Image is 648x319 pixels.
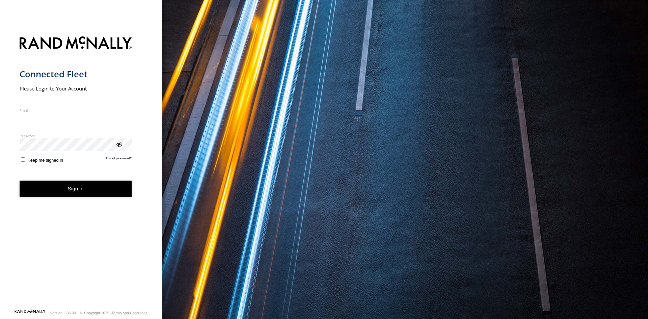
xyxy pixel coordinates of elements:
div: © Copyright 2025 - [80,311,147,315]
img: Rand McNally [20,35,132,52]
form: main [20,32,143,309]
span: Keep me signed in [27,158,63,163]
label: Email [20,108,132,113]
h1: Connected Fleet [20,69,132,80]
h2: Please Login to Your Account [20,85,132,92]
a: Visit our Website [15,310,46,316]
button: Sign in [20,181,132,197]
div: Version: 306.00 [50,311,76,315]
a: Terms and Conditions [112,311,147,315]
label: Password [20,133,132,138]
div: ViewPassword [115,141,122,148]
a: Forgot password? [106,156,132,163]
input: Keep me signed in [21,157,25,162]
